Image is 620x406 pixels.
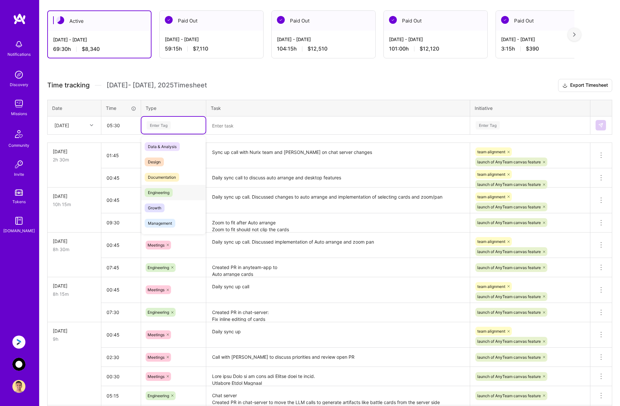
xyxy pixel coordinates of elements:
[477,249,541,254] span: launch of AnyTeam canvas feature
[53,46,146,53] div: 69:30 h
[477,294,541,299] span: launch of AnyTeam canvas feature
[53,36,146,43] div: [DATE] - [DATE]
[53,327,96,334] div: [DATE]
[10,81,28,88] div: Discovery
[477,204,541,209] span: launch of AnyTeam canvas feature
[477,149,505,154] span: team alignment
[53,336,96,342] div: 9h
[13,13,26,25] img: logo
[53,291,96,297] div: 8h 15m
[496,11,599,31] div: Paid Out
[148,310,169,315] span: Engineering
[106,105,136,112] div: Time
[389,45,482,52] div: 101:00 h
[12,68,25,81] img: discovery
[526,45,539,52] span: $390
[53,282,96,289] div: [DATE]
[107,81,207,89] span: [DATE] - [DATE] , 2025 Timesheet
[501,45,594,52] div: 3:15 h
[101,169,141,187] input: HH:MM
[101,147,141,164] input: HH:MM
[12,336,25,349] img: Anguleris: BIMsmart AI MVP
[477,239,505,244] span: team alignment
[145,203,165,212] span: Growth
[477,329,505,334] span: team alignment
[477,374,541,379] span: launch of AnyTeam canvas feature
[277,45,370,52] div: 104:15 h
[477,159,541,164] span: launch of AnyTeam canvas feature
[501,16,509,24] img: Paid Out
[207,387,469,405] textarea: Chat server Created PR in chat-server to move the LLM calls to generate artifacts like battle car...
[207,304,469,322] textarea: Created PR in chat-server: Fix inline editing of cards Create versions on card edit Fix an issue ...
[145,219,175,228] span: Management
[477,339,541,344] span: launch of AnyTeam canvas feature
[101,304,141,321] input: HH:MM
[47,81,90,89] span: Time tracking
[277,36,370,43] div: [DATE] - [DATE]
[193,45,208,52] span: $7,110
[145,158,164,166] span: Design
[477,265,541,270] span: launch of AnyTeam canvas feature
[477,172,505,177] span: team alignment
[145,173,179,182] span: Documentation
[141,100,206,116] th: Type
[207,259,469,277] textarea: Created PR in anyteam-app to Auto arrange cards Fix an issue an clicking an item in artifact pane...
[207,214,469,232] textarea: Zoom to fit after Auto arrange Zoom to fit should not clip the cards Prioritize horizontal view o...
[308,45,327,52] span: $12,510
[12,214,25,227] img: guide book
[101,191,141,209] input: HH:MM
[207,188,469,213] textarea: Daily sync up call. Discussed changes to auto arrange and implementation of selecting cards and z...
[11,126,27,142] img: Community
[389,36,482,43] div: [DATE] - [DATE]
[53,246,96,253] div: 8h 30m
[53,193,96,200] div: [DATE]
[477,284,505,289] span: team alignment
[148,393,169,398] span: Engineering
[11,336,27,349] a: Anguleris: BIMsmart AI MVP
[12,198,26,205] div: Tokens
[53,238,96,245] div: [DATE]
[477,194,505,199] span: team alignment
[598,123,603,128] img: Submit
[558,79,612,92] button: Export Timesheet
[148,332,165,337] span: Meetings
[14,171,24,178] div: Invite
[101,326,141,343] input: HH:MM
[101,387,141,404] input: HH:MM
[165,36,258,43] div: [DATE] - [DATE]
[148,355,165,360] span: Meetings
[7,51,31,58] div: Notifications
[12,358,25,371] img: AnyTeam: Team for AI-Powered Sales Platform
[82,46,100,53] span: $8,340
[384,11,487,31] div: Paid Out
[101,368,141,385] input: HH:MM
[477,355,541,360] span: launch of AnyTeam canvas feature
[207,323,469,347] textarea: Daily sync up
[53,201,96,208] div: 10h 15m
[12,158,25,171] img: Invite
[11,110,27,117] div: Missions
[53,148,96,155] div: [DATE]
[8,142,29,149] div: Community
[420,45,439,52] span: $12,120
[207,233,469,258] textarea: Daily sync up call. Discussed implementation of Auto arrange and zoom pan
[272,11,375,31] div: Paid Out
[207,169,469,187] textarea: Daily sync call to discuss auto arrange and desktop features
[477,393,541,398] span: launch of AnyTeam canvas feature
[101,259,141,276] input: HH:MM
[562,82,568,89] i: icon Download
[477,310,541,315] span: launch of AnyTeam canvas feature
[11,358,27,371] a: AnyTeam: Team for AI-Powered Sales Platform
[389,16,397,24] img: Paid Out
[207,278,469,302] textarea: Daily sync up call
[3,227,35,234] div: [DOMAIN_NAME]
[277,16,285,24] img: Paid Out
[48,11,151,31] div: Active
[53,156,96,163] div: 2h 30m
[148,265,169,270] span: Engineering
[90,124,93,127] i: icon Chevron
[573,32,576,37] img: right
[101,214,141,231] input: HH:MM
[207,348,469,366] textarea: Call with [PERSON_NAME] to discuss priorities and review open PR
[476,120,500,130] div: Enter Tag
